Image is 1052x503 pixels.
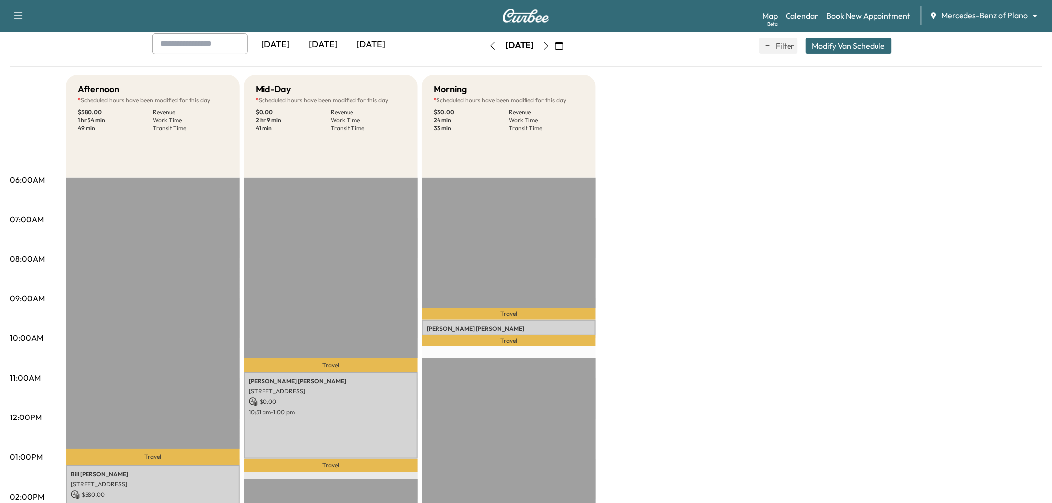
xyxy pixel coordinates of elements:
p: Travel [244,459,418,472]
p: Transit Time [509,124,584,132]
p: 08:00AM [10,253,45,265]
p: [PERSON_NAME] [PERSON_NAME] [427,325,591,333]
p: 2 hr 9 min [256,116,331,124]
p: Revenue [331,108,406,116]
p: Work Time [153,116,228,124]
p: Transit Time [153,124,228,132]
p: [STREET_ADDRESS] [249,387,413,395]
img: Curbee Logo [502,9,550,23]
button: Filter [759,38,798,54]
p: 33 min [434,124,509,132]
p: Work Time [331,116,406,124]
p: 24 min [434,116,509,124]
p: 49 min [78,124,153,132]
p: 41 min [256,124,331,132]
div: Beta [767,20,778,28]
p: 10:00AM [10,332,43,344]
h5: Afternoon [78,83,119,96]
p: 09:00AM [10,292,45,304]
p: Scheduled hours have been modified for this day [256,96,406,104]
p: Travel [244,358,418,372]
p: $ 580.00 [78,108,153,116]
div: [DATE] [505,39,534,52]
a: Calendar [786,10,819,22]
button: Modify Van Schedule [806,38,892,54]
p: Revenue [509,108,584,116]
p: Work Time [509,116,584,124]
p: [PERSON_NAME] [PERSON_NAME] [249,377,413,385]
span: Filter [776,40,793,52]
h5: Mid-Day [256,83,291,96]
p: $ 0.00 [249,397,413,406]
p: 12:00PM [10,411,42,423]
p: 06:00AM [10,174,45,186]
p: $ 30.00 [434,108,509,116]
p: 1 hr 54 min [78,116,153,124]
span: Mercedes-Benz of Plano [942,10,1028,21]
p: 02:00PM [10,491,44,503]
p: 11:00AM [10,372,41,384]
div: [DATE] [347,33,395,56]
div: [DATE] [299,33,347,56]
a: MapBeta [762,10,778,22]
p: Travel [422,335,596,346]
p: Travel [422,308,596,320]
div: [DATE] [252,33,299,56]
p: $ 580.00 [71,490,235,499]
p: 10:51 am - 1:00 pm [249,408,413,416]
p: 01:00PM [10,451,43,463]
p: Transit Time [331,124,406,132]
p: Scheduled hours have been modified for this day [78,96,228,104]
p: Revenue [153,108,228,116]
p: Bill [PERSON_NAME] [71,470,235,478]
h5: Morning [434,83,467,96]
p: 07:00AM [10,213,44,225]
p: Travel [66,449,240,466]
p: [STREET_ADDRESS] [427,335,591,342]
p: $ 0.00 [256,108,331,116]
p: [STREET_ADDRESS] [71,480,235,488]
p: Scheduled hours have been modified for this day [434,96,584,104]
a: Book New Appointment [827,10,911,22]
